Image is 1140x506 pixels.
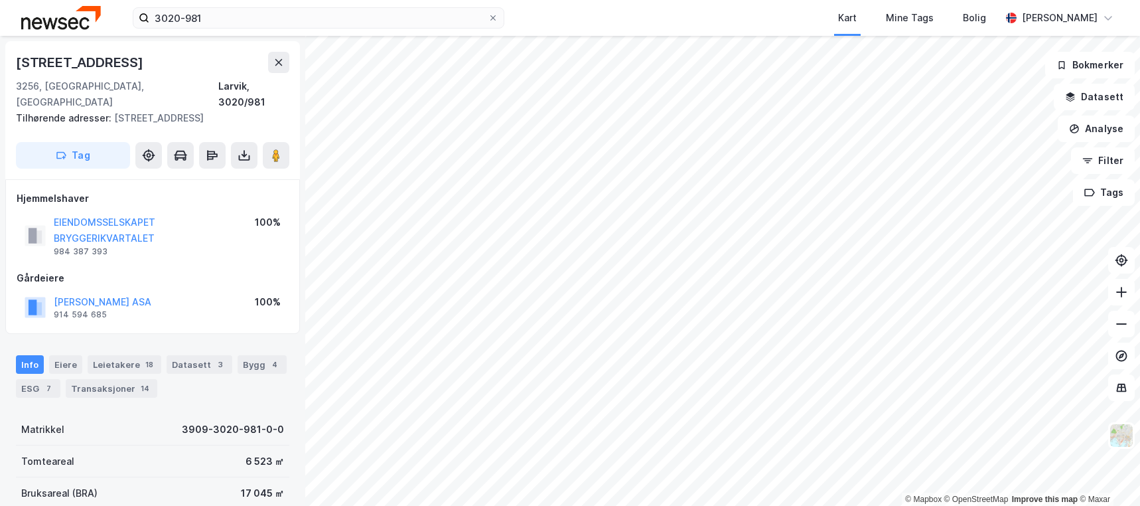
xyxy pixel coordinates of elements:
div: 7 [42,382,55,395]
button: Filter [1071,147,1135,174]
button: Tag [16,142,130,169]
div: 3256, [GEOGRAPHIC_DATA], [GEOGRAPHIC_DATA] [16,78,218,110]
button: Analyse [1058,116,1135,142]
a: Mapbox [905,495,942,504]
div: Matrikkel [21,422,64,438]
div: Kart [838,10,857,26]
div: Kontrollprogram for chat [1074,442,1140,506]
div: [STREET_ADDRESS] [16,52,146,73]
input: Søk på adresse, matrikkel, gårdeiere, leietakere eller personer [149,8,488,28]
div: Tomteareal [21,454,74,469]
div: Mine Tags [886,10,934,26]
div: Bygg [238,355,287,374]
div: Bruksareal (BRA) [21,485,98,501]
div: ESG [16,379,60,398]
div: Eiere [49,355,82,374]
div: Transaksjoner [66,379,157,398]
div: Info [16,355,44,374]
img: newsec-logo.f6e21ccffca1b3a03d2d.png [21,6,101,29]
button: Tags [1073,179,1135,206]
button: Datasett [1054,84,1135,110]
iframe: Chat Widget [1074,442,1140,506]
div: Larvik, 3020/981 [218,78,289,110]
div: Gårdeiere [17,270,289,286]
div: Datasett [167,355,232,374]
div: 18 [143,358,156,371]
div: 984 387 393 [54,246,107,257]
button: Bokmerker [1045,52,1135,78]
div: 100% [255,214,281,230]
a: OpenStreetMap [944,495,1009,504]
div: 17 045 ㎡ [241,485,284,501]
div: 4 [268,358,281,371]
div: [PERSON_NAME] [1022,10,1098,26]
div: 914 594 685 [54,309,107,320]
img: Z [1109,423,1134,448]
div: Bolig [963,10,986,26]
div: Leietakere [88,355,161,374]
span: Tilhørende adresser: [16,112,114,124]
div: 3909-3020-981-0-0 [182,422,284,438]
div: Hjemmelshaver [17,191,289,207]
a: Improve this map [1012,495,1078,504]
div: 3 [214,358,227,371]
div: [STREET_ADDRESS] [16,110,279,126]
div: 100% [255,294,281,310]
div: 14 [138,382,152,395]
div: 6 523 ㎡ [246,454,284,469]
